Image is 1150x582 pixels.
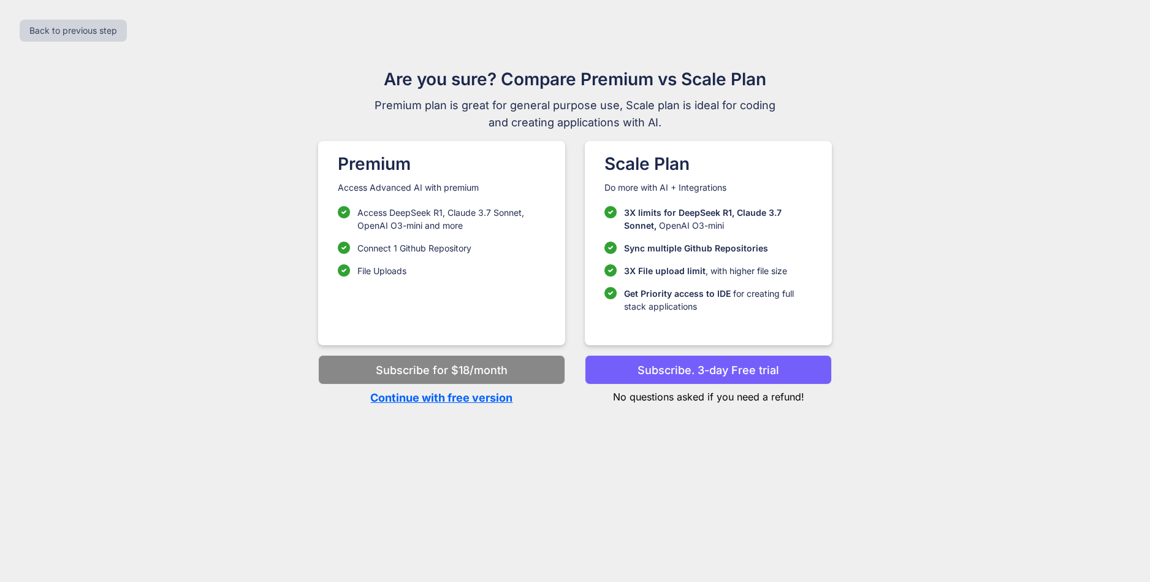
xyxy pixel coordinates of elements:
[338,264,350,277] img: checklist
[20,20,127,42] button: Back to previous step
[624,206,812,232] p: OpenAI O3-mini
[369,97,781,131] span: Premium plan is great for general purpose use, Scale plan is ideal for coding and creating applic...
[338,206,350,218] img: checklist
[604,264,617,277] img: checklist
[624,266,706,276] span: 3X File upload limit
[585,355,832,385] button: Subscribe. 3-day Free trial
[638,362,779,378] p: Subscribe. 3-day Free trial
[357,206,546,232] p: Access DeepSeek R1, Claude 3.7 Sonnet, OpenAI O3-mini and more
[318,389,565,406] p: Continue with free version
[624,288,731,299] span: Get Priority access to IDE
[604,151,812,177] h1: Scale Plan
[318,355,565,385] button: Subscribe for $18/month
[604,287,617,299] img: checklist
[338,151,546,177] h1: Premium
[369,66,781,92] h1: Are you sure? Compare Premium vs Scale Plan
[624,287,812,313] p: for creating full stack applications
[604,182,812,194] p: Do more with AI + Integrations
[604,242,617,254] img: checklist
[338,242,350,254] img: checklist
[338,182,546,194] p: Access Advanced AI with premium
[624,264,787,277] p: , with higher file size
[357,242,471,255] p: Connect 1 Github Repository
[624,207,782,231] span: 3X limits for DeepSeek R1, Claude 3.7 Sonnet,
[624,242,768,255] p: Sync multiple Github Repositories
[357,264,406,277] p: File Uploads
[376,362,508,378] p: Subscribe for $18/month
[604,206,617,218] img: checklist
[585,385,832,404] p: No questions asked if you need a refund!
